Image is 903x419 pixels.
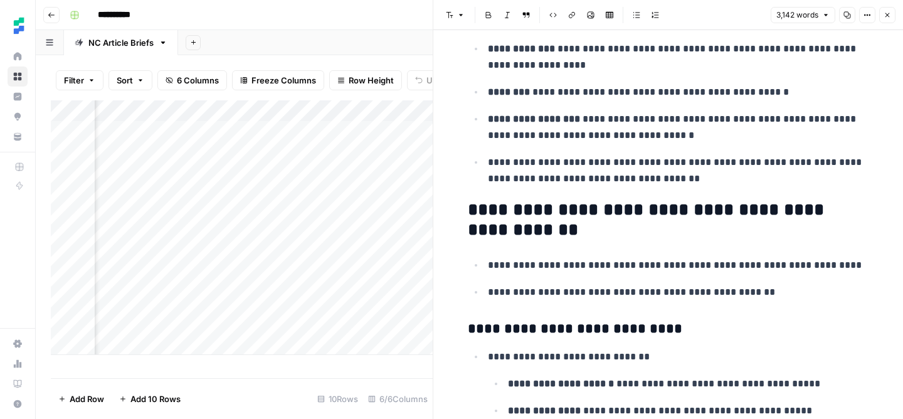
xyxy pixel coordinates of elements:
span: Sort [117,74,133,87]
span: Undo [426,74,448,87]
button: 3,142 words [771,7,835,23]
a: Home [8,46,28,66]
a: Opportunities [8,107,28,127]
a: NC Article Briefs [64,30,178,55]
button: Add Row [51,389,112,409]
button: Help + Support [8,394,28,414]
div: NC Article Briefs [88,36,154,49]
button: Workspace: Ten Speed [8,10,28,41]
button: Undo [407,70,456,90]
a: Insights [8,87,28,107]
span: 3,142 words [776,9,818,21]
button: Sort [108,70,152,90]
span: Freeze Columns [251,74,316,87]
a: Learning Hub [8,374,28,394]
div: 6/6 Columns [363,389,433,409]
span: 6 Columns [177,74,219,87]
a: Your Data [8,127,28,147]
span: Filter [64,74,84,87]
span: Row Height [349,74,394,87]
button: Row Height [329,70,402,90]
div: 10 Rows [312,389,363,409]
button: 6 Columns [157,70,227,90]
span: Add 10 Rows [130,393,181,405]
a: Settings [8,334,28,354]
a: Browse [8,66,28,87]
button: Filter [56,70,103,90]
a: Usage [8,354,28,374]
button: Add 10 Rows [112,389,188,409]
span: Add Row [70,393,104,405]
img: Ten Speed Logo [8,14,30,37]
button: Freeze Columns [232,70,324,90]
